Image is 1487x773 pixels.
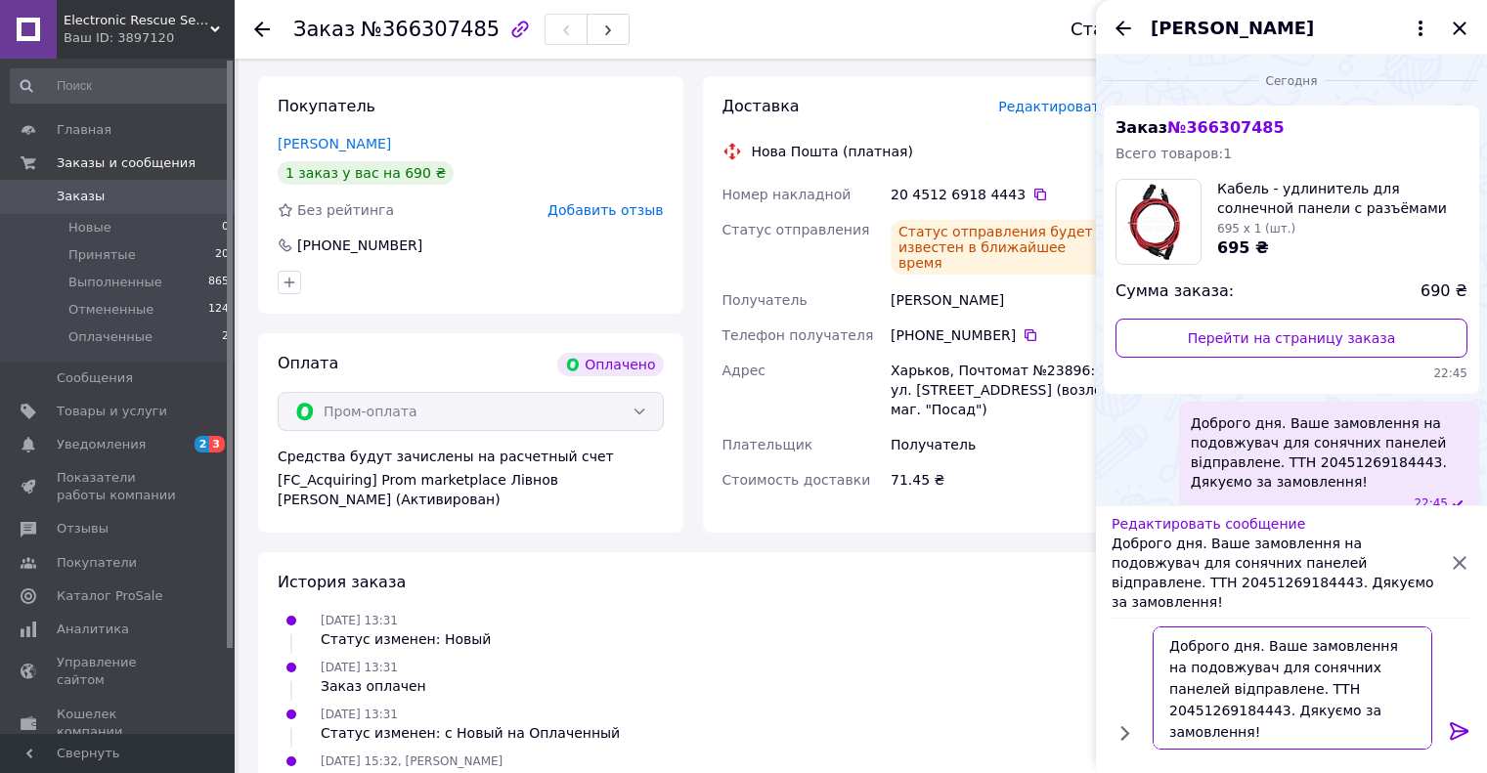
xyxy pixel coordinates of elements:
span: 3 [209,436,225,452]
span: 695 ₴ [1217,238,1269,257]
span: №366307485 [361,18,500,41]
div: Нова Пошта (платная) [747,142,918,161]
p: Редактировать сообщение [1112,514,1448,534]
span: Кабель - удлинитель для солнечной панели с разъёмами MC4, 5м [1217,179,1467,218]
span: [PERSON_NAME] [1151,16,1314,41]
span: Оплаченные [68,328,153,346]
span: Сообщения [57,369,133,387]
span: Редактировать [998,99,1108,114]
span: 690 ₴ [1421,280,1467,303]
span: Аналитика [57,621,129,638]
span: Покупатели [57,554,137,572]
button: [PERSON_NAME] [1151,16,1432,41]
span: Покупатель [278,97,375,115]
div: Харьков, Почтомат №23896: ул. [STREET_ADDRESS] (возле маг. "Посад") [887,353,1112,427]
div: Средства будут зачислены на расчетный счет [278,447,664,509]
span: 2 [195,436,210,452]
div: Получатель [887,427,1112,462]
span: 0 [222,219,229,236]
div: [PHONE_NUMBER] [295,236,424,255]
span: Сумма заказа: [1115,280,1234,303]
div: 71.45 ₴ [887,462,1112,497]
span: Заказ [293,18,355,41]
span: Телефон получателя [722,327,874,343]
span: Оплата [278,354,338,372]
a: Перейти на страницу заказа [1115,319,1467,358]
span: Отзывы [57,520,109,537]
span: 2 [222,328,229,346]
span: История заказа [278,573,406,591]
div: Заказ оплачен [321,676,426,696]
button: Закрыть [1448,17,1471,40]
div: Ваш ID: 3897120 [64,29,235,47]
span: Каталог ProSale [57,587,162,605]
div: 1 заказ у вас на 690 ₴ [278,161,454,185]
span: Доброго дня. Ваше замовлення на подовжувач для сонячних панелей відправлене. ТТН 20451269184443. ... [1191,413,1467,492]
span: Добавить отзыв [547,202,663,218]
span: Принятые [68,246,136,264]
span: Electronic Rescue Service [64,12,210,29]
span: Кошелек компании [57,706,181,741]
span: Выполненные [68,274,162,291]
a: [PERSON_NAME] [278,136,391,151]
span: Управление сайтом [57,654,181,689]
span: Плательщик [722,437,813,452]
span: Главная [57,121,111,139]
span: 22:45 12.10.2025 [1414,495,1448,512]
span: Сегодня [1258,73,1326,90]
div: 12.10.2025 [1104,70,1479,90]
span: Уведомления [57,436,146,453]
div: Статус заказа [1071,20,1202,39]
input: Поиск [10,68,231,104]
span: Показатели работы компании [57,469,181,504]
span: 20 [215,246,229,264]
span: Заказ [1115,118,1285,137]
div: [FC_Acquiring] Prom marketplace Лівнов [PERSON_NAME] (Активирован) [278,470,664,509]
div: Статус изменен: с Новый на Оплаченный [321,723,620,743]
button: Показать кнопки [1112,720,1137,746]
div: Статус изменен: Новый [321,629,491,649]
span: 22:45 12.10.2025 [1115,365,1467,382]
div: 20 4512 6918 4443 [891,185,1108,204]
div: Вернуться назад [254,20,270,39]
span: Заказы и сообщения [57,154,196,172]
span: [DATE] 13:31 [321,614,398,627]
button: Назад [1112,17,1135,40]
span: 695 x 1 (шт.) [1217,222,1295,236]
textarea: Доброго дня. Ваше замовлення на подовжувач для сонячних панелей відправлене. ТТН 20451269184443. ... [1153,626,1432,750]
span: Без рейтинга [297,202,394,218]
span: Адрес [722,363,765,378]
span: [DATE] 13:31 [321,708,398,721]
span: Отмененные [68,301,153,319]
span: 124 [208,301,229,319]
span: Новые [68,219,111,236]
span: 865 [208,274,229,291]
img: 6181761491_w100_h100_kabel-udlinitel.jpg [1119,180,1198,264]
div: [PHONE_NUMBER] [891,325,1108,345]
div: Оплачено [557,353,663,376]
span: [DATE] 13:31 [321,661,398,674]
span: Доставка [722,97,800,115]
span: № 366307485 [1167,118,1284,137]
span: [DATE] 15:32, [PERSON_NAME] [321,754,503,768]
span: Всего товаров: 1 [1115,146,1232,161]
div: [PERSON_NAME] [887,282,1112,318]
span: Получатель [722,292,808,308]
span: Номер накладной [722,187,852,202]
div: Статус отправления будет известен в ближайшее время [891,220,1108,275]
span: Стоимость доставки [722,472,871,488]
p: Доброго дня. Ваше замовлення на подовжувач для сонячних панелей відправлене. ТТН 20451269184443. ... [1112,534,1448,612]
span: Статус отправления [722,222,870,237]
span: Товары и услуги [57,403,167,420]
span: Заказы [57,188,105,205]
